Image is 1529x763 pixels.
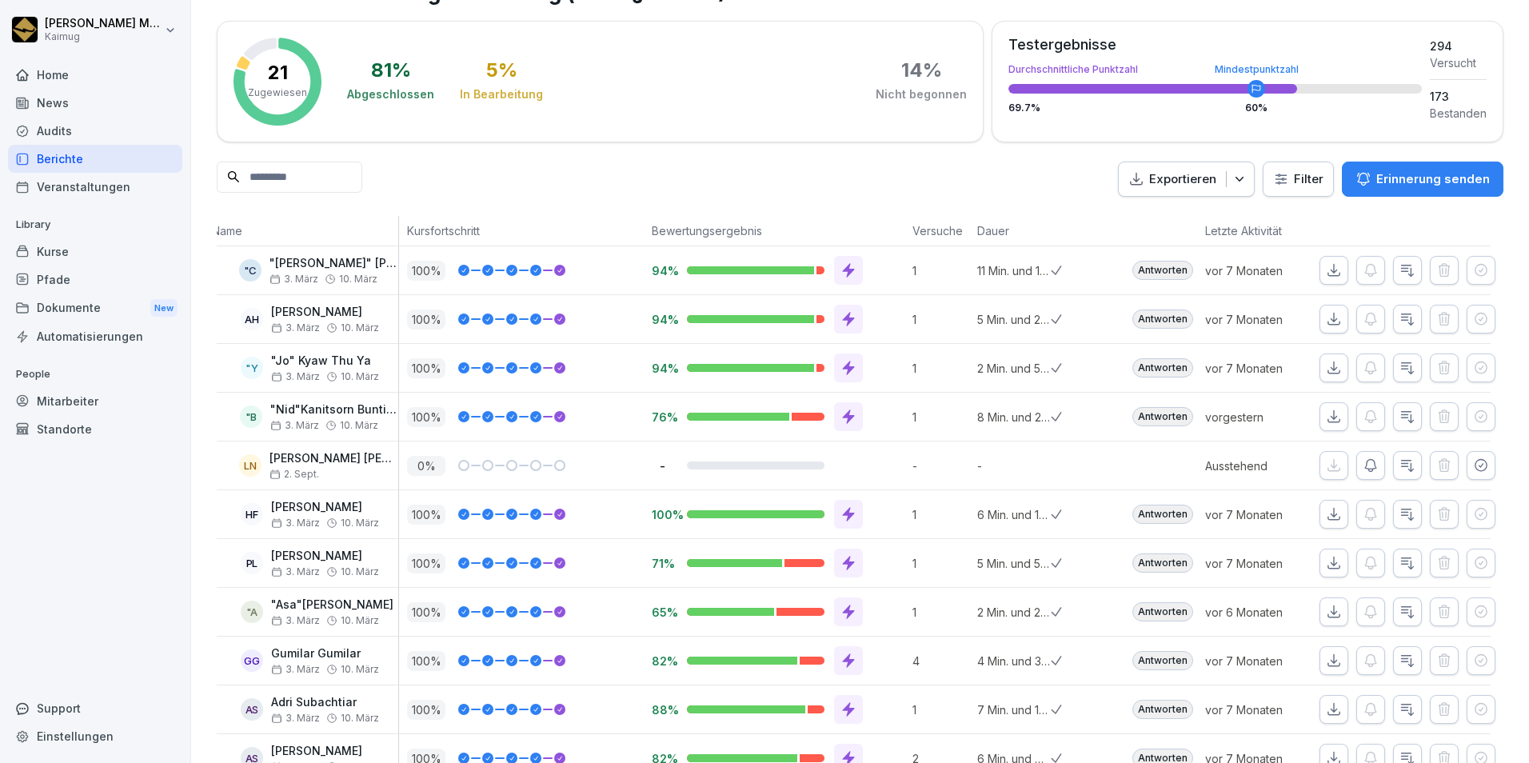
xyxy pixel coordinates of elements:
span: 10. März [341,517,379,529]
div: GG [241,649,263,672]
span: 10. März [341,566,379,577]
p: [PERSON_NAME] [PERSON_NAME] [269,452,398,465]
p: "Jo" Kyaw Thu Ya [271,354,379,368]
div: Testergebnisse [1008,38,1422,52]
span: 3. März [270,420,319,431]
a: DokumenteNew [8,294,182,323]
p: 100 % [407,700,445,720]
p: People [8,362,182,387]
a: Veranstaltungen [8,173,182,201]
a: Automatisierungen [8,322,182,350]
p: "Nid"Kanitsorn Buntikan [270,403,399,417]
span: 3. März [271,566,320,577]
div: PL [241,552,263,574]
p: 100 % [407,651,445,671]
button: Erinnerung senden [1342,162,1503,197]
p: 100 % [407,310,445,330]
p: vor 7 Monaten [1205,360,1319,377]
div: Dokumente [8,294,182,323]
p: 1 [912,262,969,279]
p: [PERSON_NAME] [271,549,379,563]
p: Zugewiesen [248,86,307,100]
p: 2 Min. und 27 Sek. [977,604,1051,621]
div: Abgeschlossen [347,86,434,102]
p: vorgestern [1205,409,1319,425]
div: AH [241,308,263,330]
span: 10. März [341,322,379,334]
p: 5 Min. und 27 Sek. [977,311,1051,328]
p: 100 % [407,553,445,573]
span: 3. März [271,615,320,626]
p: 94% [652,361,674,376]
p: 65% [652,605,674,620]
span: 10. März [339,274,377,285]
div: Antworten [1132,553,1193,573]
p: 1 [912,409,969,425]
div: 81 % [371,61,411,80]
p: 11 Min. und 13 Sek. [977,262,1051,279]
div: Bestanden [1430,105,1487,122]
div: Antworten [1132,407,1193,426]
p: "Asa"[PERSON_NAME] [271,598,393,612]
div: Versucht [1430,54,1487,71]
span: 3. März [271,713,320,724]
a: News [8,89,182,117]
p: Dauer [977,222,1043,239]
div: "B [240,405,262,428]
div: Standorte [8,415,182,443]
div: Antworten [1132,602,1193,621]
p: 4 Min. und 35 Sek. [977,653,1051,669]
p: vor 7 Monaten [1205,653,1319,669]
p: 1 [912,311,969,328]
p: Gumilar Gumilar [271,647,379,661]
span: 3. März [271,664,320,675]
p: 100 % [407,261,445,281]
a: Berichte [8,145,182,173]
span: 3. März [269,274,318,285]
div: New [150,299,178,318]
a: Audits [8,117,182,145]
div: Durchschnittliche Punktzahl [1008,65,1422,74]
span: 10. März [341,615,379,626]
span: 3. März [271,517,320,529]
div: Antworten [1132,651,1193,670]
p: vor 7 Monaten [1205,262,1319,279]
div: Mitarbeiter [8,387,182,415]
p: vor 6 Monaten [1205,604,1319,621]
p: Kaimug [45,31,162,42]
div: Mindestpunktzahl [1215,65,1299,74]
p: Versuche [912,222,961,239]
p: Name [212,222,390,239]
p: "[PERSON_NAME]" [PERSON_NAME] [269,257,398,270]
p: 1 [912,360,969,377]
p: vor 7 Monaten [1205,506,1319,523]
div: "A [241,601,263,623]
div: 14 % [901,61,942,80]
span: 10. März [341,713,379,724]
div: LN [239,454,261,477]
p: Ausstehend [1205,457,1319,474]
p: 94% [652,312,674,327]
p: 7 Min. und 12 Sek. [977,701,1051,718]
p: Exportieren [1149,170,1216,189]
div: 69.7 % [1008,103,1422,113]
p: 4 [912,653,969,669]
button: Filter [1264,162,1333,197]
a: Pfade [8,266,182,294]
a: Kurse [8,238,182,266]
p: 100% [652,507,674,522]
div: 294 [1430,38,1487,54]
a: Home [8,61,182,89]
p: 1 [912,555,969,572]
a: Einstellungen [8,722,182,750]
span: 10. März [341,371,379,382]
div: Antworten [1132,358,1193,378]
p: [PERSON_NAME] [271,306,379,319]
p: Library [8,212,182,238]
div: 5 % [486,61,517,80]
